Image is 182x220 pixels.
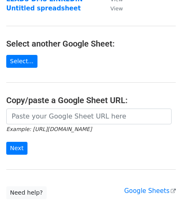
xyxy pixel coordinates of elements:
iframe: Chat Widget [140,180,182,220]
input: Next [6,142,27,155]
input: Paste your Google Sheet URL here [6,109,172,124]
h4: Select another Google Sheet: [6,39,176,49]
h4: Copy/paste a Google Sheet URL: [6,95,176,105]
a: View [102,5,123,12]
small: Example: [URL][DOMAIN_NAME] [6,126,92,132]
small: View [110,5,123,12]
a: Need help? [6,186,47,199]
a: Untitled spreadsheet [6,5,81,12]
a: Google Sheets [124,187,176,195]
a: Select... [6,55,37,68]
